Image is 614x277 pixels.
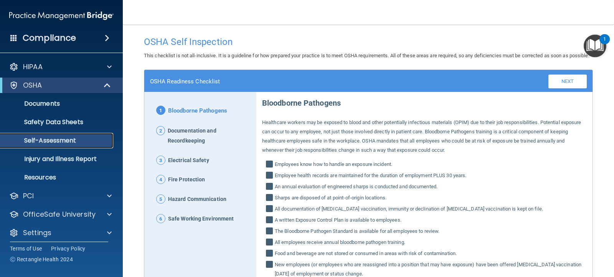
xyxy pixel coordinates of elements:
p: Documents [5,100,110,108]
p: OSHA [23,81,42,90]
p: Injury and Illness Report [5,155,110,163]
span: Ⓒ Rectangle Health 2024 [10,255,73,263]
span: 6 [156,214,165,223]
span: 1 [156,106,165,115]
span: Employees know how to handle an exposure incident. [275,160,392,169]
span: 2 [156,126,165,135]
p: Safety Data Sheets [5,118,110,126]
input: Employees know how to handle an exposure incident. [266,161,275,169]
span: An annual evaluation of engineered sharps is conducted and documented. [275,182,437,191]
input: The Bloodborne Pathogen Standard is available for all employees to review. [266,228,275,236]
span: Safe Working Environment [168,214,234,224]
span: Food and beverage are not stored or consumed in areas with risk of contamination. [275,249,457,258]
span: 5 [156,194,165,204]
h4: OSHA Self Inspection [144,37,593,47]
input: Food and beverage are not stored or consumed in areas with risk of contamination. [266,250,275,258]
h4: Compliance [23,33,76,43]
p: Bloodborne Pathogens [262,92,587,110]
p: Settings [23,228,51,237]
img: PMB logo [9,8,114,23]
button: Open Resource Center, 1 new notification [584,35,606,57]
span: Employee health records are maintained for the duration of employment PLUS 30 years. [275,171,466,180]
span: 3 [156,156,165,165]
p: OfficeSafe University [23,210,96,219]
span: Sharps are disposed of at point‐of‐origin locations. [275,193,386,202]
p: Resources [5,174,110,181]
span: Electrical Safety [168,156,209,166]
p: Self-Assessment [5,137,110,144]
span: Hazard Communication [168,194,226,204]
input: Employee health records are maintained for the duration of employment PLUS 30 years. [266,173,275,180]
input: A written Exposure Control Plan is available to employees. [266,217,275,225]
div: 1 [603,39,606,49]
span: A written Exposure Control Plan is available to employees. [275,216,401,225]
span: Documentation and Recordkeeping [168,126,251,146]
p: HIPAA [23,62,43,71]
span: All documentation of [MEDICAL_DATA] vaccination, immunity or declination of [MEDICAL_DATA] vaccin... [275,204,543,214]
a: OSHA [9,81,111,90]
span: All employees receive annual bloodborne pathogen training. [275,238,405,247]
a: HIPAA [9,62,112,71]
a: Next [548,75,587,88]
a: Terms of Use [10,245,42,252]
a: PCI [9,191,112,201]
span: 4 [156,175,165,184]
span: This checklist is not all-inclusive. It is a guideline for how prepared your practice is to meet ... [144,53,589,58]
h4: OSHA Readiness Checklist [150,78,220,85]
a: OfficeSafe University [9,210,112,219]
a: Settings [9,228,112,237]
p: Healthcare workers may be exposed to blood and other potentially infectious materials (OPIM) due ... [262,118,587,155]
input: An annual evaluation of engineered sharps is conducted and documented. [266,184,275,191]
p: PCI [23,191,34,201]
span: The Bloodborne Pathogen Standard is available for all employees to review. [275,227,439,236]
span: Bloodborne Pathogens [168,106,227,116]
input: Sharps are disposed of at point‐of‐origin locations. [266,195,275,202]
a: Privacy Policy [51,245,86,252]
input: All documentation of [MEDICAL_DATA] vaccination, immunity or declination of [MEDICAL_DATA] vaccin... [266,206,275,214]
span: Fire Protection [168,175,205,185]
input: All employees receive annual bloodborne pathogen training. [266,239,275,247]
